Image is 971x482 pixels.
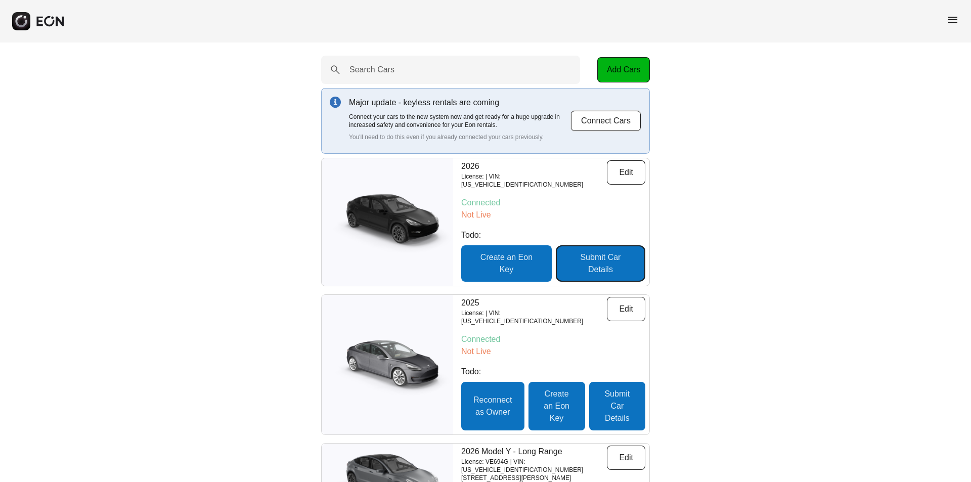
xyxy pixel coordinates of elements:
[461,458,607,474] p: License: VE694G | VIN: [US_VEHICLE_IDENTIFICATION_NUMBER]
[589,382,645,430] button: Submit Car Details
[461,382,524,430] button: Reconnect as Owner
[461,297,607,309] p: 2025
[607,297,645,321] button: Edit
[461,333,645,345] p: Connected
[461,197,645,209] p: Connected
[607,160,645,185] button: Edit
[330,97,341,108] img: info
[947,14,959,26] span: menu
[556,245,645,282] button: Submit Car Details
[322,332,453,398] img: car
[461,245,552,282] button: Create an Eon Key
[570,110,641,132] button: Connect Cars
[349,113,570,129] p: Connect your cars to the new system now and get ready for a huge upgrade in increased safety and ...
[597,57,650,82] button: Add Cars
[461,209,645,221] p: Not Live
[461,309,607,325] p: License: | VIN: [US_VEHICLE_IDENTIFICATION_NUMBER]
[349,97,570,109] p: Major update - keyless rentals are coming
[461,345,645,358] p: Not Live
[461,229,645,241] p: Todo:
[528,382,585,430] button: Create an Eon Key
[322,189,453,255] img: car
[461,160,607,172] p: 2026
[461,446,607,458] p: 2026 Model Y - Long Range
[349,64,394,76] label: Search Cars
[349,133,570,141] p: You'll need to do this even if you already connected your cars previously.
[607,446,645,470] button: Edit
[461,474,607,482] p: [STREET_ADDRESS][PERSON_NAME]
[461,366,645,378] p: Todo:
[461,172,607,189] p: License: | VIN: [US_VEHICLE_IDENTIFICATION_NUMBER]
